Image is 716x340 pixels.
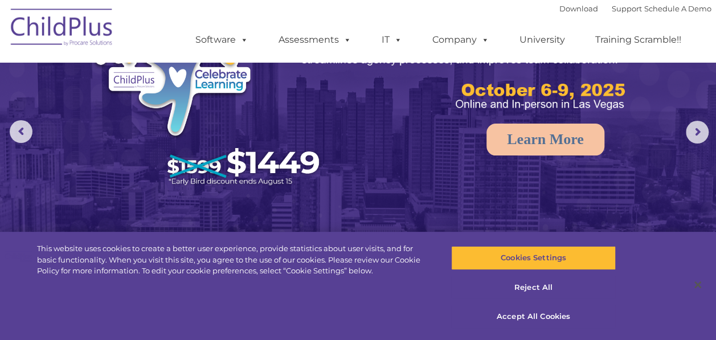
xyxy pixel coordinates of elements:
[451,276,616,300] button: Reject All
[267,28,363,51] a: Assessments
[559,4,598,13] a: Download
[184,28,260,51] a: Software
[584,28,693,51] a: Training Scramble!!
[421,28,501,51] a: Company
[451,246,616,270] button: Cookies Settings
[486,124,604,155] a: Learn More
[508,28,576,51] a: University
[612,4,642,13] a: Support
[5,1,119,58] img: ChildPlus by Procare Solutions
[451,305,616,329] button: Accept All Cookies
[158,122,207,130] span: Phone number
[37,243,429,277] div: This website uses cookies to create a better user experience, provide statistics about user visit...
[559,4,711,13] font: |
[370,28,414,51] a: IT
[644,4,711,13] a: Schedule A Demo
[685,272,710,297] button: Close
[158,75,193,84] span: Last name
